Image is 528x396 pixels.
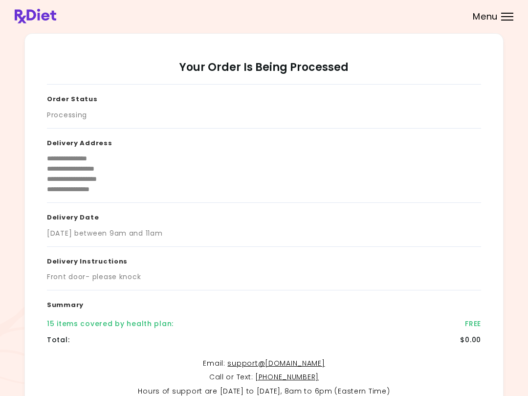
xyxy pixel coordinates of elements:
[47,110,87,120] div: Processing
[47,358,481,370] p: Email :
[47,290,481,316] h3: Summary
[47,85,481,110] h3: Order Status
[47,203,481,228] h3: Delivery Date
[47,247,481,272] h3: Delivery Instructions
[473,12,498,21] span: Menu
[47,372,481,383] p: Call or Text :
[460,335,481,345] div: $0.00
[47,61,481,85] h2: Your Order Is Being Processed
[47,129,481,154] h3: Delivery Address
[465,319,481,329] div: FREE
[47,228,162,239] div: [DATE] between 9am and 11am
[15,9,56,23] img: RxDiet
[47,272,141,282] div: Front door- please knock
[227,358,325,368] a: support@[DOMAIN_NAME]
[47,335,69,345] div: Total :
[255,372,319,382] a: [PHONE_NUMBER]
[47,319,174,329] div: 15 items covered by health plan :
